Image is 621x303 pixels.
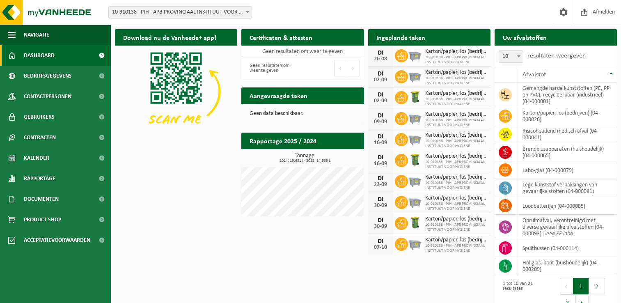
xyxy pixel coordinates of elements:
div: 07-10 [372,245,389,250]
span: Bedrijfsgegevens [24,66,72,86]
button: Previous [560,278,573,294]
td: opruimafval, verontreinigd met diverse gevaarlijke afvalstoffen (04-000093) | [516,215,617,239]
h2: Rapportage 2025 / 2024 [241,133,325,149]
div: 30-09 [372,203,389,209]
span: 10-910138 - PIH - APB PROVINCIAAL INSTITUUT VOOR HYGIENE [425,97,486,107]
span: Karton/papier, los (bedrijven) [425,90,486,97]
div: DI [372,92,389,98]
span: Afvalstof [522,71,546,78]
td: karton/papier, los (bedrijven) (04-000026) [516,107,617,125]
div: 09-09 [372,119,389,125]
img: Download de VHEPlus App [115,46,237,138]
div: DI [372,133,389,140]
div: 16-09 [372,161,389,167]
p: Geen data beschikbaar. [250,111,355,117]
span: Gebruikers [24,107,55,127]
div: Geen resultaten om weer te geven [245,59,298,77]
span: 10-910138 - PIH - APB PROVINCIAAL INSTITUUT VOOR HYGIENE [425,181,486,191]
i: leeg PE labo [545,231,573,237]
span: Contactpersonen [24,86,71,107]
td: spuitbussen (04-000114) [516,239,617,257]
span: 10 [499,50,523,63]
span: 10-910138 - PIH - APB PROVINCIAAL INSTITUUT VOOR HYGIENE - ANTWERPEN [108,6,252,18]
h2: Aangevraagde taken [241,87,316,103]
button: Previous [334,60,347,76]
span: Rapportage [24,168,55,189]
span: Contracten [24,127,56,148]
h2: Ingeplande taken [368,29,433,45]
img: WB-2500-GAL-GY-01 [408,69,422,83]
span: 10-910138 - PIH - APB PROVINCIAAL INSTITUUT VOOR HYGIENE [425,243,486,253]
button: 2 [589,278,605,294]
h3: Tonnage [245,153,364,163]
div: 02-09 [372,98,389,104]
span: 10-910138 - PIH - APB PROVINCIAAL INSTITUUT VOOR HYGIENE [425,223,486,232]
div: 30-09 [372,224,389,230]
div: DI [372,112,389,119]
button: 1 [573,278,589,294]
span: Dashboard [24,45,55,66]
img: WB-0240-HPE-GN-50 [408,153,422,167]
img: WB-2500-GAL-GY-01 [408,132,422,146]
span: 10-910138 - PIH - APB PROVINCIAAL INSTITUUT VOOR HYGIENE [425,55,486,65]
td: lege kunststof verpakkingen van gevaarlijke stoffen (04-000081) [516,179,617,197]
img: WB-0240-HPE-GN-50 [408,90,422,104]
span: 10-910138 - PIH - APB PROVINCIAAL INSTITUUT VOOR HYGIENE [425,139,486,149]
span: Navigatie [24,25,49,45]
span: 10-910138 - PIH - APB PROVINCIAAL INSTITUUT VOOR HYGIENE - ANTWERPEN [109,7,252,18]
a: Bekijk rapportage [303,149,363,165]
img: WB-2500-GAL-GY-01 [408,111,422,125]
div: DI [372,217,389,224]
div: 26-08 [372,56,389,62]
h2: Uw afvalstoffen [495,29,555,45]
span: Karton/papier, los (bedrijven) [425,195,486,202]
h2: Download nu de Vanheede+ app! [115,29,225,45]
span: Karton/papier, los (bedrijven) [425,237,486,243]
div: DI [372,238,389,245]
span: 10-910138 - PIH - APB PROVINCIAAL INSTITUUT VOOR HYGIENE [425,160,486,170]
td: Geen resultaten om weer te geven [241,46,364,57]
span: Acceptatievoorwaarden [24,230,90,250]
span: 10 [499,51,523,62]
td: gemengde harde kunststoffen (PE, PP en PVC), recycleerbaar (industrieel) (04-000001) [516,83,617,107]
span: 10-910138 - PIH - APB PROVINCIAAL INSTITUUT VOOR HYGIENE [425,202,486,211]
span: Karton/papier, los (bedrijven) [425,111,486,118]
td: brandblusapparaten (huishoudelijk) (04-000065) [516,143,617,161]
img: WB-2500-GAL-GY-01 [408,195,422,209]
div: DI [372,154,389,161]
span: Documenten [24,189,59,209]
div: DI [372,50,389,56]
span: Karton/papier, los (bedrijven) [425,48,486,55]
td: risicohoudend medisch afval (04-000041) [516,125,617,143]
img: WB-2500-GAL-GY-01 [408,236,422,250]
div: 02-09 [372,77,389,83]
td: hol glas, bont (huishoudelijk) (04-000209) [516,257,617,275]
img: WB-2500-GAL-GY-01 [408,174,422,188]
h2: Certificaten & attesten [241,29,321,45]
span: Karton/papier, los (bedrijven) [425,132,486,139]
span: 10-910138 - PIH - APB PROVINCIAAL INSTITUUT VOOR HYGIENE [425,76,486,86]
span: Karton/papier, los (bedrijven) [425,216,486,223]
button: Next [347,60,360,76]
img: WB-2500-GAL-GY-01 [408,48,422,62]
div: 16-09 [372,140,389,146]
div: DI [372,175,389,182]
span: Kalender [24,148,49,168]
div: 23-09 [372,182,389,188]
label: resultaten weergeven [527,53,586,59]
td: loodbatterijen (04-000085) [516,197,617,215]
span: Karton/papier, los (bedrijven) [425,69,486,76]
span: 2024: 19,631 t - 2025: 14,533 t [245,159,364,163]
img: WB-0240-HPE-GN-50 [408,216,422,230]
div: DI [372,71,389,77]
td: labo-glas (04-000079) [516,161,617,179]
div: DI [372,196,389,203]
span: Product Shop [24,209,61,230]
span: 10-910138 - PIH - APB PROVINCIAAL INSTITUUT VOOR HYGIENE [425,118,486,128]
span: Karton/papier, los (bedrijven) [425,153,486,160]
span: Karton/papier, los (bedrijven) [425,174,486,181]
